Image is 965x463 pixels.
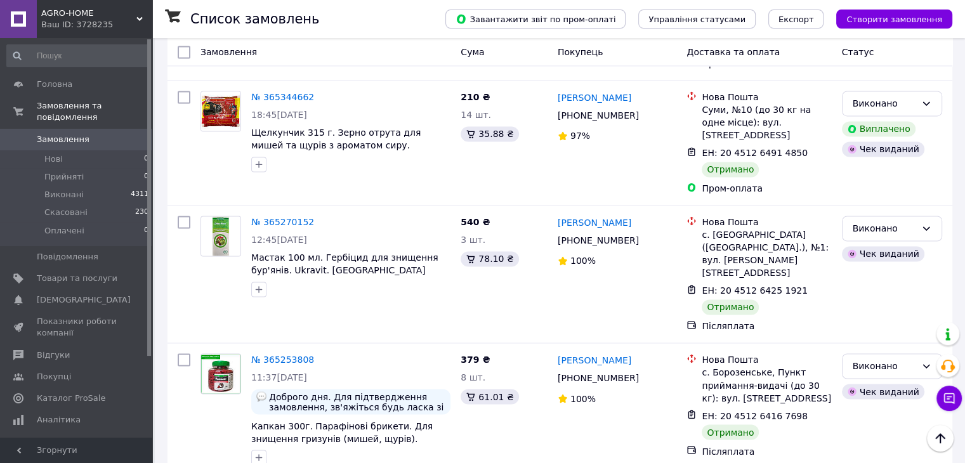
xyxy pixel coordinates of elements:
span: 230 [135,207,148,218]
span: Каталог ProSale [37,393,105,404]
span: 540 ₴ [461,217,490,227]
div: Отримано [702,299,759,315]
div: 61.01 ₴ [461,389,518,404]
div: Виплачено [842,121,916,136]
span: 100% [570,393,596,403]
a: № 365270152 [251,217,314,227]
span: Показники роботи компанії [37,316,117,339]
div: Післяплата [702,320,831,332]
span: Управління статусами [648,15,745,24]
span: ЕН: 20 4512 6425 1921 [702,285,808,296]
img: Фото товару [213,216,230,256]
button: Наверх [927,425,954,452]
span: Покупець [558,47,603,57]
a: Створити замовлення [824,13,952,23]
span: Скасовані [44,207,88,218]
span: Доставка та оплата [686,47,780,57]
div: [PHONE_NUMBER] [555,231,641,249]
span: Доброго дня. Для підтвердження замовлення, зв'яжіться будь ласка зі мною по будь якому месенджері... [269,391,445,412]
div: Післяплата [702,445,831,457]
a: № 365344662 [251,92,314,102]
img: Фото товару [201,354,240,393]
div: Пром-оплата [702,182,831,195]
div: 35.88 ₴ [461,126,518,141]
div: Отримано [702,162,759,177]
span: Відгуки [37,349,70,361]
span: Повідомлення [37,251,98,263]
img: Фото товару [201,91,240,131]
span: Завантажити звіт по пром-оплаті [456,13,615,25]
span: 0 [144,225,148,237]
span: Створити замовлення [846,15,942,24]
div: Чек виданий [842,141,924,157]
span: Статус [842,47,874,57]
span: 379 ₴ [461,355,490,365]
div: Нова Пошта [702,353,831,366]
span: 100% [570,256,596,266]
span: Головна [37,79,72,90]
div: Виконано [853,221,916,235]
a: [PERSON_NAME] [558,91,631,104]
div: Нова Пошта [702,91,831,103]
span: 210 ₴ [461,92,490,102]
a: № 365253808 [251,355,314,365]
div: Отримано [702,424,759,440]
span: Покупці [37,371,71,382]
span: 0 [144,171,148,183]
div: Суми, №10 (до 30 кг на одне місце): вул. [STREET_ADDRESS] [702,103,831,141]
a: [PERSON_NAME] [558,216,631,229]
div: Чек виданий [842,246,924,261]
a: Мастак 100 мл. Гербіцид для знищення бур'янів. Ukravit. [GEOGRAPHIC_DATA] [251,252,438,275]
button: Завантажити звіт по пром-оплаті [445,10,626,29]
div: Чек виданий [842,384,924,399]
span: 4311 [131,189,148,200]
input: Пошук [6,44,150,67]
span: Замовлення та повідомлення [37,100,152,123]
span: 18:45[DATE] [251,110,307,120]
button: Чат з покупцем [936,386,962,411]
span: 14 шт. [461,110,491,120]
a: Фото товару [200,353,241,394]
span: Управління сайтом [37,436,117,459]
div: [PHONE_NUMBER] [555,369,641,387]
div: Виконано [853,96,916,110]
span: Cума [461,47,484,57]
button: Створити замовлення [836,10,952,29]
span: 11:37[DATE] [251,372,307,382]
a: Капкан 300г. Парафінові брикети. Для знищення гризунів (мишей, щурів). Ukravit. [GEOGRAPHIC_DATA]. [251,421,433,456]
span: [DEMOGRAPHIC_DATA] [37,294,131,306]
img: :speech_balloon: [256,391,266,401]
span: Товари та послуги [37,273,117,284]
h1: Список замовлень [190,11,319,27]
span: ЕН: 20 4512 6491 4850 [702,148,808,158]
span: Оплачені [44,225,84,237]
span: Прийняті [44,171,84,183]
span: Замовлення [37,134,89,145]
span: Виконані [44,189,84,200]
span: ЕН: 20 4512 6416 7698 [702,410,808,421]
span: Експорт [778,15,814,24]
span: 12:45[DATE] [251,235,307,245]
span: 8 шт. [461,372,485,382]
span: 97% [570,131,590,141]
div: Нова Пошта [702,216,831,228]
span: Нові [44,153,63,165]
a: Щелкунчик 315 г. Зерно отрута для мишей та щурів з ароматом сиру. Агропротекшн. [GEOGRAPHIC_DATA] [251,127,421,163]
span: AGRO-HOME [41,8,136,19]
div: с. Борозенське, Пункт приймання-видачі (до 30 кг): вул. [STREET_ADDRESS] [702,366,831,404]
button: Управління статусами [638,10,756,29]
div: с. [GEOGRAPHIC_DATA] ([GEOGRAPHIC_DATA].), №1: вул. [PERSON_NAME][STREET_ADDRESS] [702,228,831,279]
span: 3 шт. [461,235,485,245]
div: 78.10 ₴ [461,251,518,266]
span: Замовлення [200,47,257,57]
div: Виконано [853,359,916,373]
a: Фото товару [200,216,241,256]
a: [PERSON_NAME] [558,354,631,367]
span: Аналітика [37,414,81,426]
span: 0 [144,153,148,165]
button: Експорт [768,10,824,29]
